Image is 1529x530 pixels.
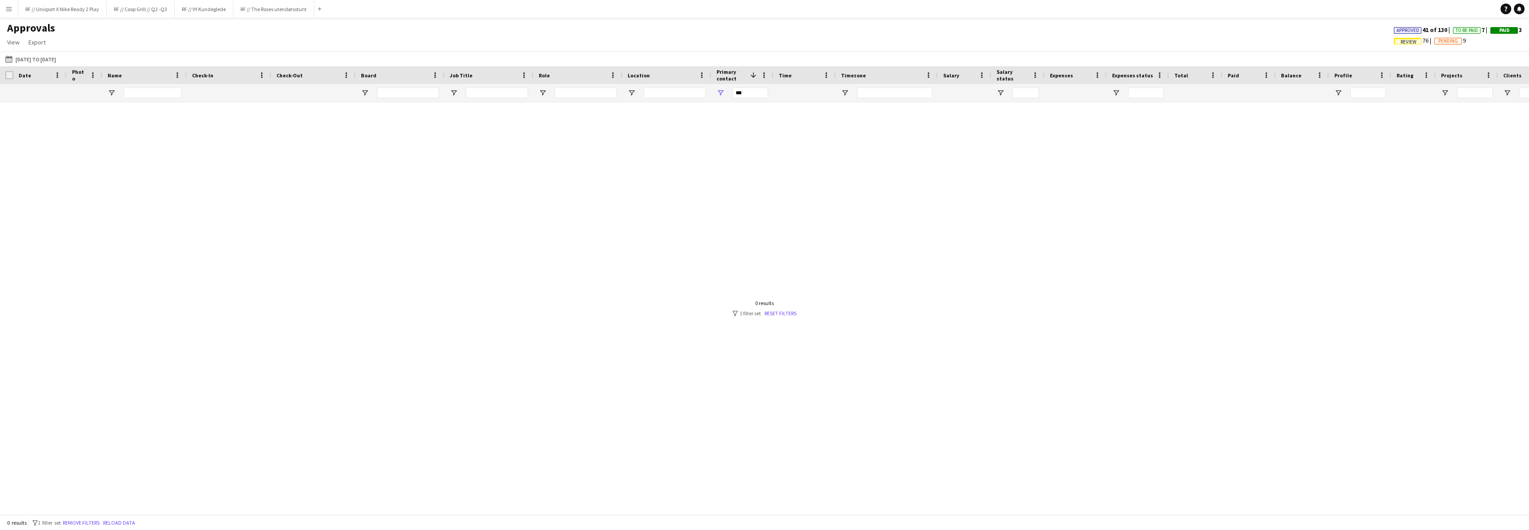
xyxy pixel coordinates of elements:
[555,88,617,98] input: Role Filter Input
[1394,26,1453,34] span: 41 of 130
[101,518,137,528] button: Reload data
[1441,89,1449,97] button: Open Filter Menu
[28,38,46,46] span: Export
[108,89,116,97] button: Open Filter Menu
[1397,72,1413,79] span: Rating
[19,72,31,79] span: Date
[1112,72,1153,79] span: Expenses status
[1456,28,1478,33] span: To Be Paid
[108,72,122,79] span: Name
[450,72,472,79] span: Job Title
[1434,36,1466,44] span: 9
[1281,72,1301,79] span: Balance
[1128,88,1164,98] input: Expenses status Filter Input
[4,36,23,48] a: View
[779,72,792,79] span: Time
[107,0,175,18] button: RF // Coop Grill // Q2 -Q3
[5,71,13,79] input: Column with Header Selection
[732,310,797,317] div: 1 filter set
[233,0,314,18] button: RF // The Roses utendørsstunt
[1050,72,1073,79] span: Expenses
[1112,89,1120,97] button: Open Filter Menu
[539,72,550,79] span: Role
[1394,36,1434,44] span: 76
[764,310,797,317] a: Reset filters
[1401,39,1417,45] span: Review
[361,89,369,97] button: Open Filter Menu
[1457,88,1493,98] input: Projects Filter Input
[7,38,20,46] span: View
[1013,88,1039,98] input: Salary status Filter Input
[1438,38,1458,44] span: Pending
[276,72,303,79] span: Check-Out
[1490,26,1522,34] span: 3
[1453,26,1490,34] span: 7
[25,36,49,48] a: Export
[857,88,933,98] input: Timezone Filter Input
[841,89,849,97] button: Open Filter Menu
[1334,89,1342,97] button: Open Filter Menu
[377,88,439,98] input: Board Filter Input
[1503,89,1511,97] button: Open Filter Menu
[1174,72,1188,79] span: Total
[628,89,636,97] button: Open Filter Menu
[628,72,650,79] span: Location
[466,88,528,98] input: Job Title Filter Input
[997,89,1005,97] button: Open Filter Menu
[1228,72,1239,79] span: Paid
[1503,72,1521,79] span: Clients
[38,519,61,526] span: 1 filter set
[4,54,58,64] button: [DATE] to [DATE]
[72,68,86,82] span: Photo
[943,72,959,79] span: Salary
[361,72,376,79] span: Board
[539,89,547,97] button: Open Filter Menu
[450,89,458,97] button: Open Filter Menu
[644,88,706,98] input: Location Filter Input
[997,68,1029,82] span: Salary status
[1334,72,1352,79] span: Profile
[1397,28,1419,33] span: Approved
[1499,28,1509,33] span: Paid
[192,72,213,79] span: Check-In
[841,72,866,79] span: Timezone
[716,89,724,97] button: Open Filter Menu
[1350,88,1386,98] input: Profile Filter Input
[61,518,101,528] button: Remove filters
[175,0,233,18] button: RF // VY Kundeglede
[732,300,797,306] div: 0 results
[124,88,181,98] input: Name Filter Input
[732,88,768,98] input: Primary contact Filter Input
[716,68,747,82] span: Primary contact
[18,0,107,18] button: RF // Unisport X Nike Ready 2 Play
[1441,72,1462,79] span: Projects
